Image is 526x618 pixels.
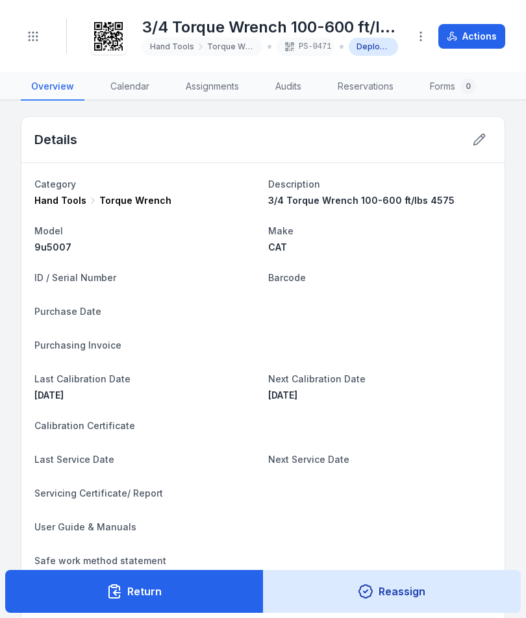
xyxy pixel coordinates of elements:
span: Purchase Date [34,306,101,317]
span: Next Service Date [268,454,349,465]
span: [DATE] [268,389,297,401]
a: Overview [21,73,84,101]
span: Hand Tools [34,194,86,207]
time: 17/3/2025, 12:00:00 am [34,389,64,401]
span: Torque Wrench [207,42,255,52]
button: Toggle navigation [21,24,45,49]
span: 3/4 Torque Wrench 100-600 ft/lbs 4575 [268,195,455,206]
span: Make [268,225,294,236]
span: Torque Wrench [99,194,171,207]
span: User Guide & Manuals [34,521,136,532]
span: 9u5007 [34,241,71,253]
a: Forms0 [420,73,486,101]
span: Hand Tools [150,42,194,52]
div: PS-0471 [277,38,334,56]
span: Purchasing Invoice [34,340,121,351]
a: Audits [265,73,312,101]
span: Safe work method statement [34,555,166,566]
span: Servicing Certificate/ Report [34,488,163,499]
h1: 3/4 Torque Wrench 100-600 ft/lbs 4575 [142,17,398,38]
span: Description [268,179,320,190]
span: [DATE] [34,389,64,401]
span: ID / Serial Number [34,272,116,283]
span: CAT [268,241,287,253]
a: Assignments [175,73,249,101]
button: Return [5,570,264,613]
span: Model [34,225,63,236]
a: Reservations [327,73,404,101]
time: 17/9/2025, 12:00:00 am [268,389,297,401]
button: Actions [438,24,505,49]
span: Next Calibration Date [268,373,366,384]
span: Last Service Date [34,454,114,465]
button: Reassign [263,570,521,613]
div: 0 [460,79,476,94]
span: Last Calibration Date [34,373,131,384]
span: Category [34,179,76,190]
h2: Details [34,130,77,149]
a: Calendar [100,73,160,101]
span: Barcode [268,272,306,283]
span: Calibration Certificate [34,420,135,431]
div: Deployed [349,38,399,56]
